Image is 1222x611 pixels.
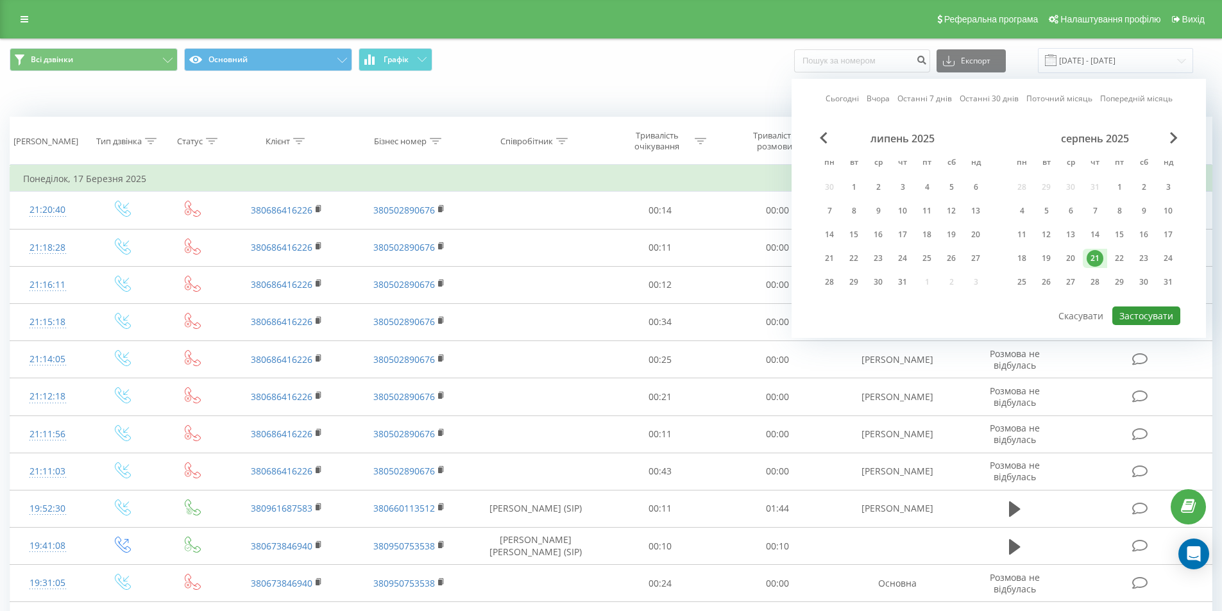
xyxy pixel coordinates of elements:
span: Розмова не відбулась [990,571,1040,595]
div: 21:11:03 [23,459,72,484]
div: 5 [943,179,960,196]
div: чт 28 серп 2025 р. [1083,272,1107,292]
div: 8 [1111,203,1128,219]
div: 21:20:40 [23,197,72,222]
div: пт 4 лип 2025 р. [915,178,939,197]
div: вт 29 лип 2025 р. [842,272,866,292]
div: 17 [1160,226,1176,243]
span: Графік [384,55,409,64]
div: Тип дзвінка [96,136,142,147]
td: 00:34 [602,303,719,340]
div: 7 [821,203,838,219]
div: чт 3 лип 2025 р. [890,178,915,197]
div: вт 5 серп 2025 р. [1034,201,1058,221]
div: 9 [870,203,887,219]
div: ср 13 серп 2025 р. [1058,225,1083,244]
a: Сьогодні [826,92,859,105]
div: 26 [1038,274,1055,290]
span: Всі дзвінки [31,54,73,65]
abbr: середа [1061,154,1080,173]
abbr: понеділок [820,154,839,173]
abbr: четвер [1085,154,1105,173]
div: пт 18 лип 2025 р. [915,225,939,244]
div: ср 20 серп 2025 р. [1058,249,1083,268]
div: 11 [919,203,935,219]
div: 30 [870,274,887,290]
td: 00:00 [719,229,836,266]
div: липень 2025 [817,132,988,145]
span: Розмова не відбулась [990,459,1040,483]
div: пт 15 серп 2025 р. [1107,225,1132,244]
div: Open Intercom Messenger [1178,539,1209,569]
div: 19:41:08 [23,533,72,558]
div: 10 [894,203,911,219]
div: вт 12 серп 2025 р. [1034,225,1058,244]
span: Розмова не відбулась [990,385,1040,408]
div: сб 2 серп 2025 р. [1132,178,1156,197]
span: Розмова не відбулась [990,347,1040,371]
div: 28 [821,274,838,290]
div: 21 [821,250,838,267]
a: 380502890676 [373,241,435,253]
div: ср 6 серп 2025 р. [1058,201,1083,221]
div: ср 9 лип 2025 р. [866,201,890,221]
abbr: вівторок [844,154,863,173]
a: 380686416226 [251,428,312,440]
td: 00:00 [719,266,836,303]
a: 380502890676 [373,315,435,328]
div: 8 [845,203,862,219]
div: нд 17 серп 2025 р. [1156,225,1180,244]
div: серпень 2025 [1010,132,1180,145]
div: 23 [1135,250,1152,267]
div: чт 31 лип 2025 р. [890,272,915,292]
div: нд 20 лип 2025 р. [963,225,988,244]
div: Бізнес номер [374,136,427,147]
div: нд 24 серп 2025 р. [1156,249,1180,268]
button: Скасувати [1051,306,1110,325]
a: 380686416226 [251,204,312,216]
td: Основна [836,565,958,602]
td: 00:00 [719,565,836,602]
a: 380660113512 [373,502,435,514]
div: сб 23 серп 2025 р. [1132,249,1156,268]
div: 14 [821,226,838,243]
span: Previous Month [820,132,827,144]
td: [PERSON_NAME] [PERSON_NAME] (SIP) [470,528,602,565]
td: 00:11 [602,229,719,266]
abbr: середа [869,154,888,173]
div: 1 [845,179,862,196]
div: чт 21 серп 2025 р. [1083,249,1107,268]
div: 20 [967,226,984,243]
div: сб 30 серп 2025 р. [1132,272,1156,292]
div: чт 14 серп 2025 р. [1083,225,1107,244]
div: нд 13 лип 2025 р. [963,201,988,221]
div: чт 7 серп 2025 р. [1083,201,1107,221]
div: вт 15 лип 2025 р. [842,225,866,244]
a: Останні 7 днів [897,92,952,105]
td: 00:43 [602,453,719,490]
div: пн 25 серп 2025 р. [1010,272,1034,292]
div: пн 28 лип 2025 р. [817,272,842,292]
a: 380950753538 [373,577,435,589]
div: 27 [967,250,984,267]
td: 00:00 [719,303,836,340]
div: пн 11 серп 2025 р. [1010,225,1034,244]
div: 19:31:05 [23,571,72,596]
div: 19 [1038,250,1055,267]
div: ср 27 серп 2025 р. [1058,272,1083,292]
div: 14 [1087,226,1103,243]
a: 380502890676 [373,204,435,216]
div: пт 22 серп 2025 р. [1107,249,1132,268]
td: 00:10 [719,528,836,565]
a: 380686416226 [251,465,312,477]
div: 29 [1111,274,1128,290]
div: 13 [967,203,984,219]
td: 00:12 [602,266,719,303]
div: 12 [1038,226,1055,243]
td: 00:00 [719,341,836,378]
a: 380673846940 [251,540,312,552]
td: 00:25 [602,341,719,378]
div: 27 [1062,274,1079,290]
div: пт 11 лип 2025 р. [915,201,939,221]
div: вт 19 серп 2025 р. [1034,249,1058,268]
